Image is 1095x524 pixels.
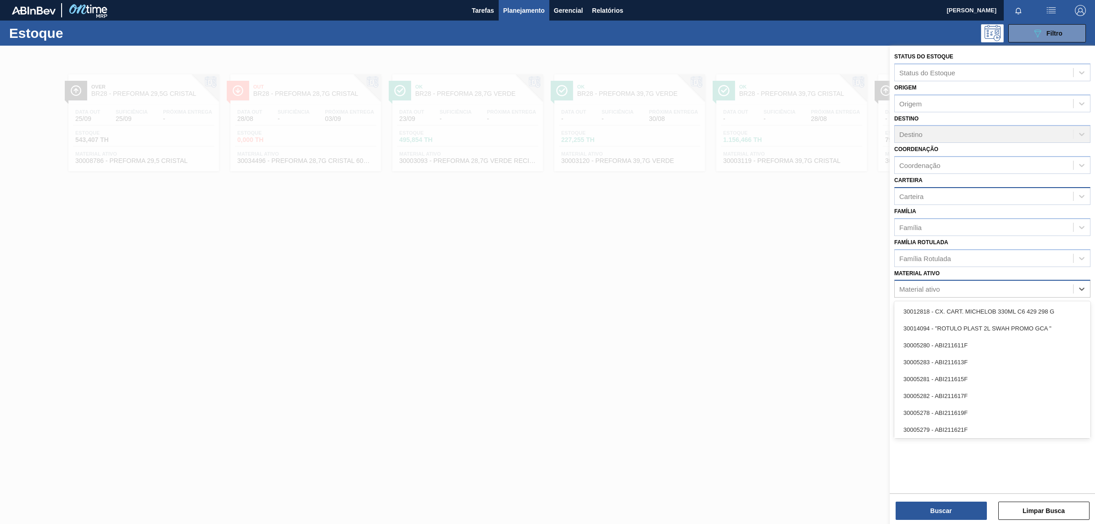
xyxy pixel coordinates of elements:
[894,115,918,122] label: Destino
[899,254,951,262] div: Família Rotulada
[9,28,150,38] h1: Estoque
[894,404,1090,421] div: 30005278 - ABI211619F
[1008,24,1086,42] button: Filtro
[894,146,939,152] label: Coordenação
[472,5,494,16] span: Tarefas
[592,5,623,16] span: Relatórios
[12,6,56,15] img: TNhmsLtSVTkK8tSr43FrP2fwEKptu5GPRR3wAAAABJRU5ErkJggg==
[894,320,1090,337] div: 30014094 - "ROTULO PLAST 2L SWAH PROMO GCA "
[894,337,1090,354] div: 30005280 - ABI211611F
[1046,5,1057,16] img: userActions
[894,177,923,183] label: Carteira
[899,162,940,169] div: Coordenação
[554,5,583,16] span: Gerencial
[1004,4,1033,17] button: Notificações
[899,68,955,76] div: Status do Estoque
[899,285,940,293] div: Material ativo
[894,239,948,246] label: Família Rotulada
[981,24,1004,42] div: Pogramando: nenhum usuário selecionado
[899,223,922,231] div: Família
[899,100,922,107] div: Origem
[894,53,953,60] label: Status do Estoque
[894,208,916,215] label: Família
[1075,5,1086,16] img: Logout
[503,5,545,16] span: Planejamento
[894,270,940,277] label: Material ativo
[894,84,917,91] label: Origem
[899,192,923,200] div: Carteira
[894,388,1090,404] div: 30005282 - ABI211617F
[894,421,1090,438] div: 30005279 - ABI211621F
[894,303,1090,320] div: 30012818 - CX. CART. MICHELOB 330ML C6 429 298 G
[894,354,1090,371] div: 30005283 - ABI211613F
[1047,30,1063,37] span: Filtro
[894,371,1090,388] div: 30005281 - ABI211615F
